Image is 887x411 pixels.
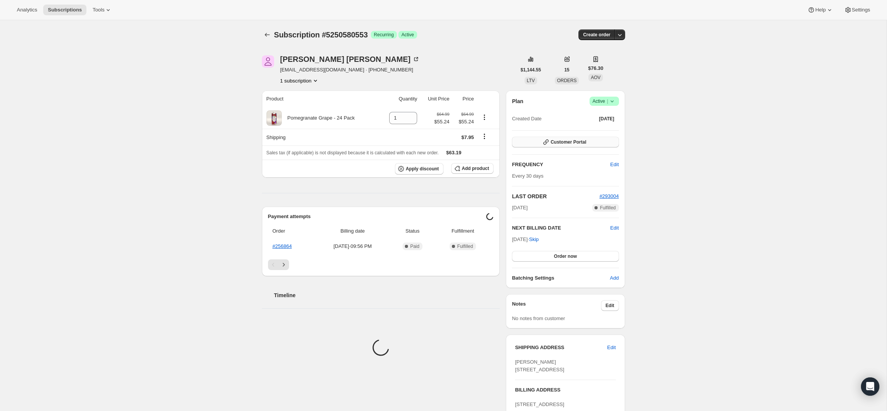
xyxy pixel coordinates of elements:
th: Quantity [379,91,419,107]
span: $1,144.55 [521,67,541,73]
h2: LAST ORDER [512,193,599,200]
span: Recurring [374,32,394,38]
span: Settings [852,7,870,13]
span: 15 [564,67,569,73]
span: [PERSON_NAME] [STREET_ADDRESS] [515,359,564,372]
button: Next [278,259,289,270]
span: ORDERS [557,78,577,83]
button: Help [803,5,838,15]
span: Skip [529,236,539,243]
h2: Plan [512,97,523,105]
span: Billing date [317,227,389,235]
span: Customer Portal [551,139,586,145]
h6: Batching Settings [512,274,610,282]
th: Order [268,223,315,239]
span: Sales tax (if applicable) is not displayed because it is calculated with each new order. [266,150,439,155]
span: [DATE] [599,116,614,122]
button: Add [605,272,623,284]
span: [DATE] · 09:56 PM [317,243,389,250]
button: Settings [840,5,875,15]
span: [DATE] · [512,236,539,242]
button: #293004 [599,193,619,200]
div: Open Intercom Messenger [861,377,879,396]
div: [PERSON_NAME] [PERSON_NAME] [280,55,420,63]
th: Price [452,91,476,107]
span: $55.24 [434,118,450,126]
span: Active [593,97,616,105]
span: [STREET_ADDRESS] [515,401,564,407]
span: Subscriptions [48,7,82,13]
span: LTV [527,78,535,83]
span: | [607,98,608,104]
h3: SHIPPING ADDRESS [515,344,607,351]
button: 15 [560,65,574,75]
span: Edit [607,344,616,351]
span: Analytics [17,7,37,13]
button: Edit [606,159,623,171]
span: [DATE] [512,204,528,212]
button: Create order [578,29,615,40]
span: Fulfillment [437,227,489,235]
nav: Pagination [268,259,494,270]
span: No notes from customer [512,316,565,321]
button: Product actions [478,113,491,121]
a: #293004 [599,193,619,199]
h3: BILLING ADDRESS [515,386,616,394]
span: Add product [462,165,489,172]
small: $64.99 [461,112,474,117]
h2: FREQUENCY [512,161,610,168]
span: Edit [606,303,614,309]
span: [EMAIL_ADDRESS][DOMAIN_NAME] · [PHONE_NUMBER] [280,66,420,74]
span: Help [815,7,825,13]
button: Edit [601,300,619,311]
button: Skip [525,233,543,246]
span: Subscription #5250580553 [274,31,368,39]
h2: Timeline [274,291,500,299]
h2: Payment attempts [268,213,486,220]
span: Add [610,274,619,282]
th: Shipping [262,129,380,146]
button: Edit [610,224,619,232]
button: $1,144.55 [516,65,546,75]
button: Tools [88,5,117,15]
span: $63.19 [446,150,461,155]
img: product img [266,110,282,126]
a: #256864 [273,243,292,249]
button: Subscriptions [262,29,273,40]
span: Tools [93,7,104,13]
span: Active [401,32,414,38]
span: Paid [410,243,419,249]
span: Fulfilled [600,205,616,211]
th: Product [262,91,380,107]
span: Status [393,227,432,235]
button: Subscriptions [43,5,86,15]
div: Pomegranate Grape - 24 Pack [282,114,355,122]
span: Every 30 days [512,173,543,179]
span: Fulfilled [457,243,473,249]
th: Unit Price [419,91,452,107]
small: $64.99 [437,112,449,117]
span: Kate Tolley [262,55,274,68]
span: $7.95 [461,134,474,140]
span: Create order [583,32,610,38]
span: $55.24 [454,118,474,126]
button: Shipping actions [478,132,491,141]
span: Apply discount [406,166,439,172]
button: Product actions [280,77,319,84]
button: Analytics [12,5,42,15]
button: Add product [451,163,494,174]
span: Edit [610,161,619,168]
span: Order now [554,253,577,259]
button: Order now [512,251,619,262]
span: AOV [591,75,600,80]
button: Edit [603,341,620,354]
h2: NEXT BILLING DATE [512,224,610,232]
span: $76.30 [588,65,603,72]
span: Created Date [512,115,541,123]
button: Customer Portal [512,137,619,147]
h3: Notes [512,300,601,311]
button: Apply discount [395,163,443,175]
button: [DATE] [595,113,619,124]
